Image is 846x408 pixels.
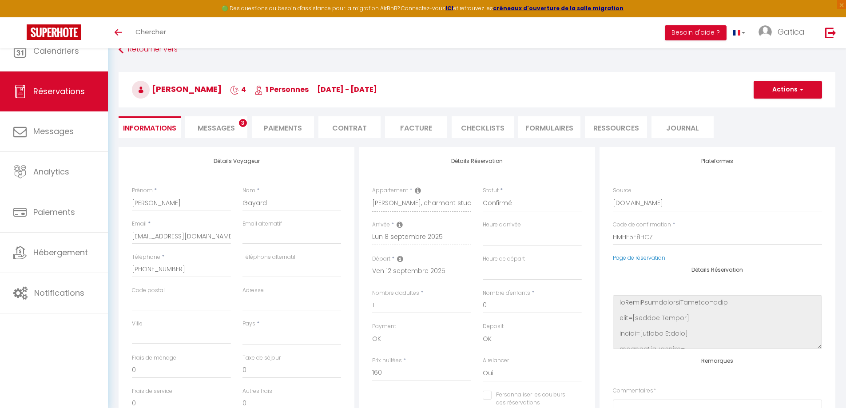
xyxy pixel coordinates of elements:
label: Code postal [132,286,165,295]
label: Heure de départ [483,255,525,263]
h4: Détails Voyageur [132,158,341,164]
span: 3 [239,119,247,127]
label: Payment [372,322,396,331]
span: Réservations [33,86,85,97]
label: Pays [242,320,255,328]
label: Prix nuitées [372,357,402,365]
label: Nombre d'adultes [372,289,419,297]
a: créneaux d'ouverture de la salle migration [493,4,624,12]
label: Email [132,220,147,228]
label: Frais de service [132,387,172,396]
span: Calendriers [33,45,79,56]
span: Analytics [33,166,69,177]
span: [PERSON_NAME] [132,83,222,95]
label: Heure d'arrivée [483,221,521,229]
span: Hébergement [33,247,88,258]
span: 1 Personnes [254,84,309,95]
li: Contrat [318,116,381,138]
label: Code de confirmation [613,221,671,229]
li: CHECKLISTS [452,116,514,138]
li: FORMULAIRES [518,116,580,138]
label: Prénom [132,186,153,195]
label: Taxe de séjour [242,354,281,362]
img: logout [825,27,836,38]
span: [DATE] - [DATE] [317,84,377,95]
label: Téléphone alternatif [242,253,296,261]
a: ICI [445,4,453,12]
label: Commentaires [613,387,656,395]
h4: Détails Réservation [372,158,581,164]
a: Chercher [129,17,173,48]
span: Chercher [135,27,166,36]
a: ... Gatica [752,17,816,48]
img: Super Booking [27,24,81,40]
h4: Détails Réservation [613,267,822,273]
label: Autres frais [242,387,272,396]
img: ... [759,25,772,39]
label: Nom [242,186,255,195]
li: Informations [119,116,181,138]
label: Email alternatif [242,220,282,228]
li: Ressources [585,116,647,138]
li: Facture [385,116,447,138]
a: Page de réservation [613,254,665,261]
li: Paiements [252,116,314,138]
label: Source [613,186,632,195]
button: Besoin d'aide ? [665,25,727,40]
label: Frais de ménage [132,354,176,362]
span: 4 [230,84,246,95]
span: Gatica [778,26,805,37]
label: Adresse [242,286,264,295]
label: Départ [372,255,390,263]
label: Téléphone [132,253,160,261]
span: Messages [33,126,74,137]
label: Ville [132,320,143,328]
label: Deposit [483,322,504,331]
span: Messages [198,123,235,133]
label: Arrivée [372,221,390,229]
button: Actions [754,81,822,99]
h4: Remarques [613,358,822,364]
span: Notifications [34,287,84,298]
label: Appartement [372,186,408,195]
span: Paiements [33,206,75,218]
label: A relancer [483,357,509,365]
li: Journal [651,116,714,138]
a: Retourner vers [119,42,835,58]
label: Nombre d'enfants [483,289,530,297]
h4: Plateformes [613,158,822,164]
label: Statut [483,186,499,195]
